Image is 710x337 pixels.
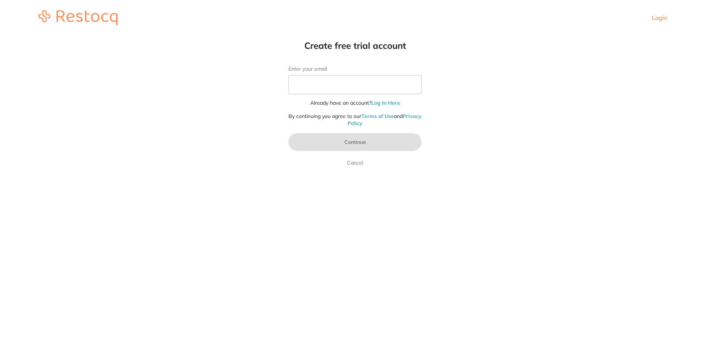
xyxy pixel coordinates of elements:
p: By continuing you agree to our and [288,113,422,127]
h1: Create free trial account [274,40,436,51]
button: Continue [288,133,422,151]
a: Log In Here [371,100,400,106]
a: Terms of Use [361,113,394,119]
a: Privacy Policy [348,113,422,127]
img: restocq_logo.svg [38,10,118,25]
a: Cancel [345,158,365,167]
a: Login [652,14,667,21]
p: Already have an account? [288,100,422,107]
label: Enter your email [288,66,422,72]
